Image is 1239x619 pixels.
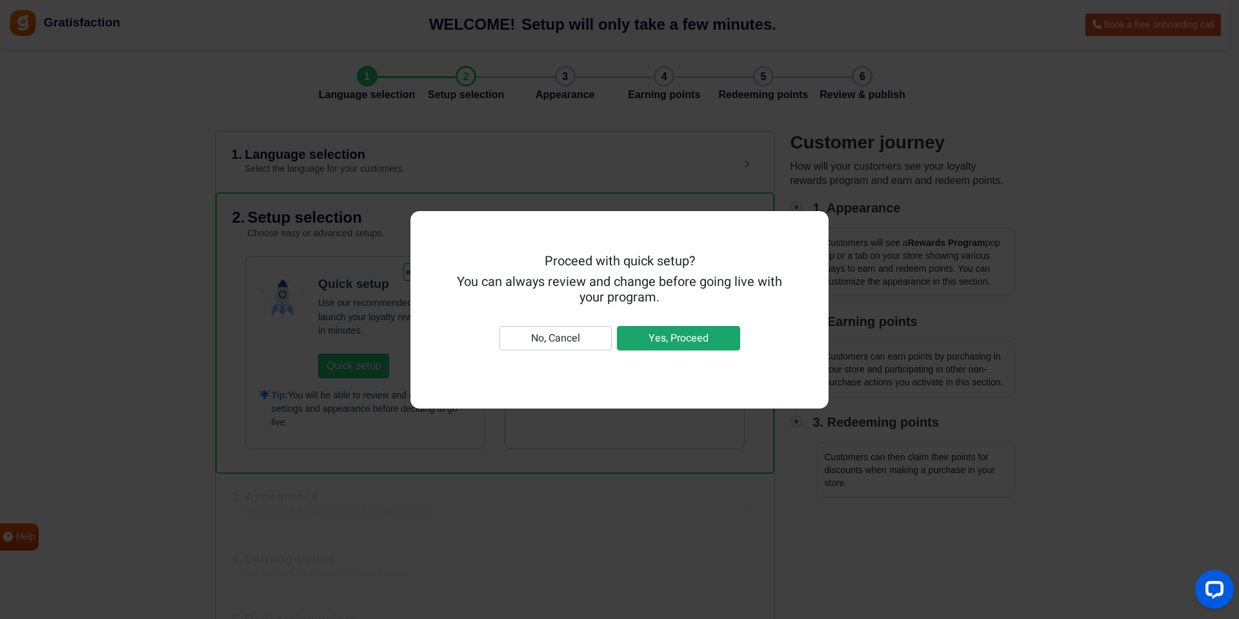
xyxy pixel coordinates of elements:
[1185,565,1239,619] iframe: LiveChat chat widget
[453,254,786,269] h5: Proceed with quick setup?
[499,326,612,350] button: No, Cancel
[617,326,740,350] button: Yes, Proceed
[453,274,786,305] h5: You can always review and change before going live with your program.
